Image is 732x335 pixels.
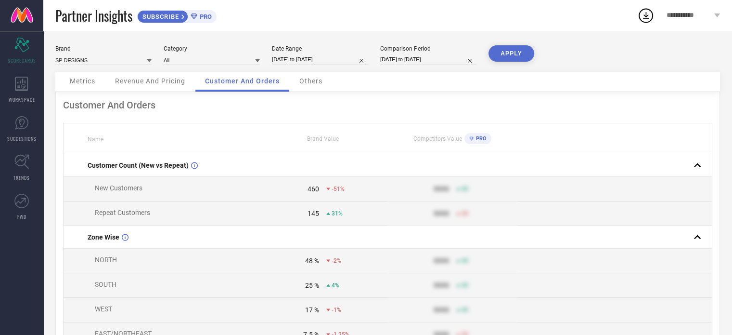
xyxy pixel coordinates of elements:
span: Customer Count (New vs Repeat) [88,161,189,169]
span: New Customers [95,184,142,192]
span: 4% [332,282,339,289]
div: Brand [55,45,152,52]
div: Category [164,45,260,52]
div: 9999 [434,281,449,289]
span: Metrics [70,77,95,85]
span: 50 [462,186,468,192]
div: 48 % [305,257,319,265]
span: Name [88,136,103,143]
span: 50 [462,257,468,264]
span: -51% [332,186,345,192]
span: Partner Insights [55,6,132,26]
span: NORTH [95,256,117,264]
span: Customer And Orders [205,77,280,85]
span: SCORECARDS [8,57,36,64]
span: Others [299,77,322,85]
div: 9999 [434,185,449,193]
span: PRO [474,135,487,142]
span: SUGGESTIONS [7,135,37,142]
span: 50 [462,307,468,313]
span: -2% [332,257,341,264]
input: Select date range [272,54,368,65]
span: WEST [95,305,112,313]
span: 31% [332,210,343,217]
div: 9999 [434,257,449,265]
span: 50 [462,210,468,217]
span: Competitors Value [413,135,462,142]
span: SOUTH [95,281,116,288]
div: 25 % [305,281,319,289]
input: Select comparison period [380,54,476,65]
span: 50 [462,282,468,289]
span: -1% [332,307,341,313]
span: Repeat Customers [95,209,150,216]
span: Brand Value [307,135,339,142]
div: Customer And Orders [63,99,712,111]
div: 9999 [434,210,449,217]
span: WORKSPACE [9,96,35,103]
a: SUBSCRIBEPRO [137,8,217,23]
span: Zone Wise [88,233,119,241]
span: Revenue And Pricing [115,77,185,85]
span: PRO [197,13,212,20]
div: 17 % [305,306,319,314]
span: FWD [17,213,26,220]
div: 460 [308,185,319,193]
div: Comparison Period [380,45,476,52]
div: 9999 [434,306,449,314]
div: 145 [308,210,319,217]
div: Open download list [637,7,655,24]
div: Date Range [272,45,368,52]
button: APPLY [488,45,534,62]
span: SUBSCRIBE [138,13,181,20]
span: TRENDS [13,174,30,181]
